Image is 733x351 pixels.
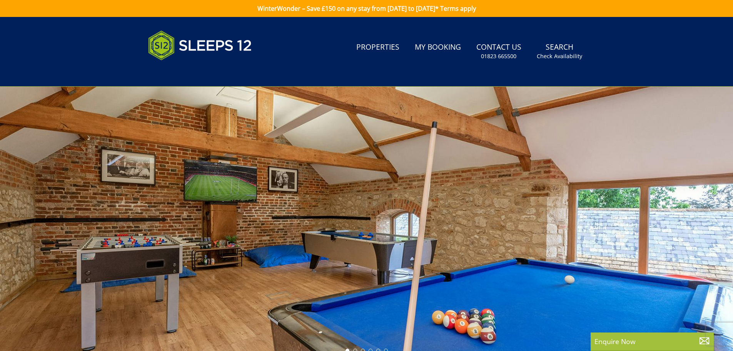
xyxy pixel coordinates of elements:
small: Check Availability [537,52,582,60]
a: Properties [353,39,402,56]
p: Enquire Now [594,336,710,346]
a: SearchCheck Availability [534,39,585,64]
a: My Booking [412,39,464,56]
a: Contact Us01823 665500 [473,39,524,64]
iframe: Customer reviews powered by Trustpilot [144,69,225,76]
img: Sleeps 12 [148,26,252,65]
small: 01823 665500 [481,52,516,60]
